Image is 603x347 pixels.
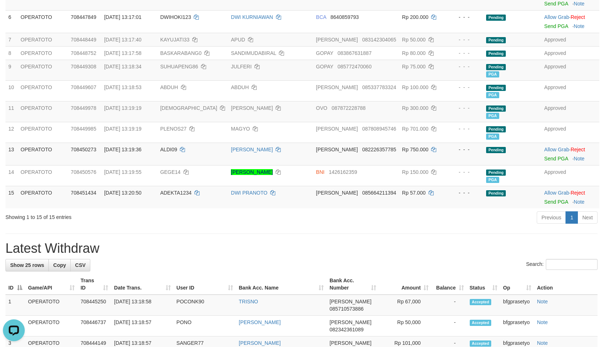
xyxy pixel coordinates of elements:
[402,169,428,175] span: Rp 150.000
[160,50,202,56] span: BASKARABANG0
[541,60,599,80] td: Approved
[537,340,548,346] a: Note
[431,274,466,295] th: Balance: activate to sort column ascending
[330,327,363,332] span: Copy 082342361089 to clipboard
[18,101,68,122] td: OPERATOTO
[5,241,598,256] h1: Latest Withdraw
[486,37,506,43] span: Pending
[451,36,480,43] div: - - -
[486,85,506,91] span: Pending
[71,126,96,132] span: 708449985
[78,274,111,295] th: Trans ID: activate to sort column ascending
[160,126,186,132] span: PLENOS27
[5,10,18,33] td: 6
[25,295,78,316] td: OPERATOTO
[486,51,506,57] span: Pending
[541,101,599,122] td: Approved
[239,340,281,346] a: [PERSON_NAME]
[104,64,141,69] span: [DATE] 13:18:34
[104,190,141,196] span: [DATE] 13:20:50
[18,33,68,46] td: OPERATOTO
[78,295,111,316] td: 708445250
[5,101,18,122] td: 11
[486,71,499,77] span: Marked by bfgprasetyo
[316,37,358,43] span: [PERSON_NAME]
[5,165,18,186] td: 14
[537,211,566,224] a: Previous
[70,259,90,271] a: CSV
[71,190,96,196] span: 708451434
[379,316,431,336] td: Rp 50,000
[486,177,499,183] span: PGA
[486,92,499,98] span: Marked by bfgprasetyo
[231,37,245,43] a: APUD
[10,262,44,268] span: Show 25 rows
[574,199,585,205] a: Note
[104,105,141,111] span: [DATE] 13:19:19
[75,262,86,268] span: CSV
[231,50,276,56] a: SANDIMUDABIRAL
[470,299,492,305] span: Accepted
[5,295,25,316] td: 1
[451,84,480,91] div: - - -
[451,146,480,153] div: - - -
[160,37,189,43] span: KAYUJATI33
[78,316,111,336] td: 708446737
[104,147,141,152] span: [DATE] 13:19:36
[451,125,480,132] div: - - -
[316,50,333,56] span: GOPAY
[71,37,96,43] span: 708448449
[541,10,599,33] td: ·
[111,316,173,336] td: [DATE] 13:18:57
[18,186,68,208] td: OPERATOTO
[534,274,598,295] th: Action
[451,13,480,21] div: - - -
[5,80,18,101] td: 10
[104,169,141,175] span: [DATE] 13:19:55
[362,84,396,90] span: Copy 085337783324 to clipboard
[104,126,141,132] span: [DATE] 13:19:19
[402,14,428,20] span: Rp 200.000
[362,37,396,43] span: Copy 083142304065 to clipboard
[546,259,598,270] input: Search:
[316,14,326,20] span: BCA
[402,50,426,56] span: Rp 80.000
[486,190,506,196] span: Pending
[451,104,480,112] div: - - -
[541,165,599,186] td: Approved
[332,105,366,111] span: Copy 087872228788 to clipboard
[544,199,568,205] a: Send PGA
[160,84,178,90] span: ABDUH
[174,274,236,295] th: User ID: activate to sort column ascending
[544,147,571,152] span: ·
[316,126,358,132] span: [PERSON_NAME]
[104,37,141,43] span: [DATE] 13:17:40
[578,211,598,224] a: Next
[486,113,499,119] span: Marked by bfgprasetyo
[316,64,333,69] span: GOPAY
[571,14,585,20] a: Reject
[174,316,236,336] td: PONO
[541,186,599,208] td: ·
[5,143,18,165] td: 13
[48,259,71,271] a: Copy
[331,14,359,20] span: Copy 8640859793 to clipboard
[467,274,500,295] th: Status: activate to sort column ascending
[18,46,68,60] td: OPERATOTO
[541,143,599,165] td: ·
[5,274,25,295] th: ID: activate to sort column descending
[544,23,568,29] a: Send PGA
[316,84,358,90] span: [PERSON_NAME]
[574,23,585,29] a: Note
[544,14,569,20] a: Allow Grab
[18,165,68,186] td: OPERATOTO
[541,33,599,46] td: Approved
[486,133,499,140] span: Marked by bfgprasetyo
[160,147,177,152] span: ALDI09
[231,14,273,20] a: DWI KURNIAWAN
[104,50,141,56] span: [DATE] 13:17:58
[544,147,569,152] a: Allow Grab
[486,64,506,70] span: Pending
[5,122,18,143] td: 12
[3,3,25,25] button: Open LiveChat chat widget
